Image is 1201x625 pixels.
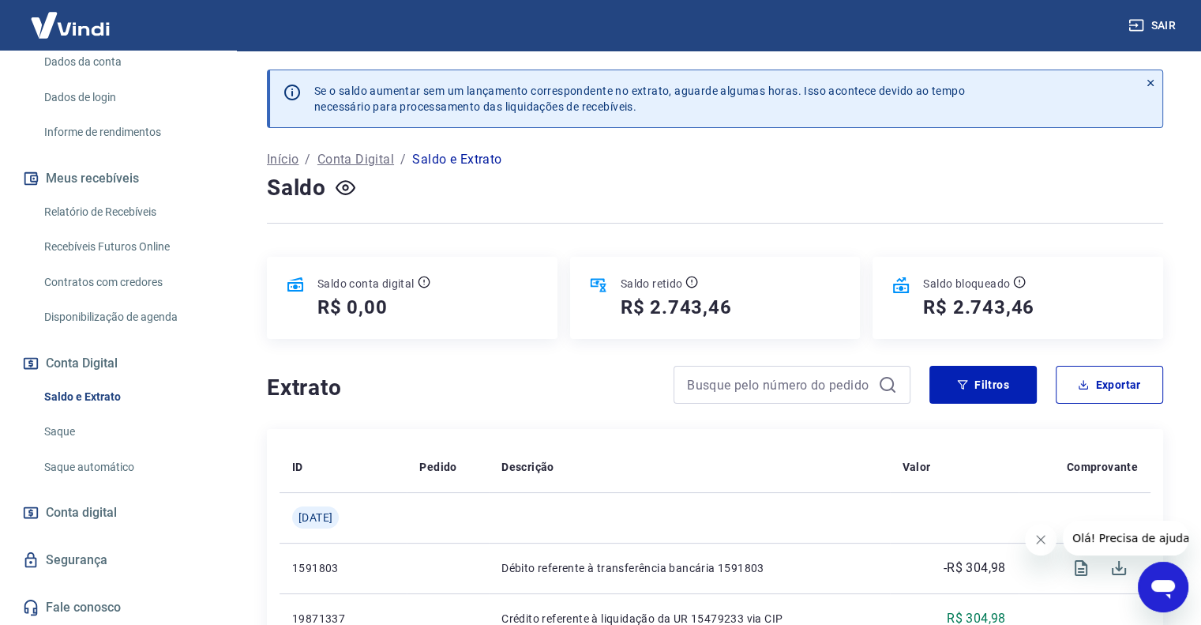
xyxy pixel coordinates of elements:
h5: R$ 2.743,46 [923,295,1034,320]
iframe: Botão para abrir a janela de mensagens [1138,562,1188,612]
a: Início [267,150,298,169]
button: Exportar [1056,366,1163,404]
span: Visualizar [1062,549,1100,587]
p: ID [292,459,303,475]
a: Saque automático [38,451,217,484]
span: Conta digital [46,502,117,524]
iframe: Mensagem da empresa [1063,521,1188,555]
p: Débito referente à transferência bancária 1591803 [501,560,876,576]
p: / [400,150,406,169]
a: Fale conosco [19,590,217,625]
p: / [305,150,310,169]
span: Olá! Precisa de ajuda? [9,11,133,24]
p: Se o saldo aumentar sem um lançamento correspondente no extrato, aguarde algumas horas. Isso acon... [314,83,965,115]
a: Saldo e Extrato [38,381,217,413]
h4: Extrato [267,372,655,404]
button: Filtros [929,366,1037,404]
p: 1591803 [292,560,394,576]
a: Segurança [19,543,217,578]
a: Conta Digital [317,150,394,169]
input: Busque pelo número do pedido [687,373,872,397]
a: Contratos com credores [38,266,217,299]
h5: R$ 2.743,46 [621,295,732,320]
p: Descrição [501,459,554,475]
p: Comprovante [1067,459,1138,475]
p: Saldo e Extrato [412,150,501,169]
h5: R$ 0,00 [317,295,388,320]
span: Download [1100,549,1138,587]
button: Conta Digital [19,346,217,381]
p: Saldo conta digital [317,276,415,292]
a: Dados de login [38,81,217,114]
a: Recebíveis Futuros Online [38,231,217,263]
img: Vindi [19,1,122,49]
button: Meus recebíveis [19,161,217,196]
h4: Saldo [267,172,326,204]
p: Valor [903,459,931,475]
a: Disponibilização de agenda [38,301,217,333]
span: [DATE] [298,510,332,525]
p: Pedido [419,459,456,475]
p: Saldo bloqueado [923,276,1010,292]
a: Conta digital [19,495,217,530]
button: Sair [1125,11,1182,40]
a: Saque [38,416,217,448]
iframe: Fechar mensagem [1025,524,1057,555]
p: -R$ 304,98 [944,559,1006,578]
a: Relatório de Recebíveis [38,196,217,228]
a: Dados da conta [38,46,217,78]
p: Saldo retido [621,276,683,292]
a: Informe de rendimentos [38,116,217,149]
